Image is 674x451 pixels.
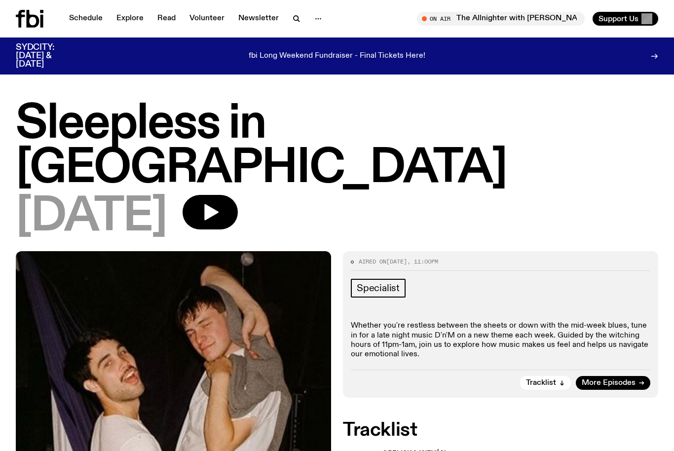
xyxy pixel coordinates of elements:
button: Tracklist [520,376,571,390]
span: Tracklist [526,379,556,387]
span: [DATE] [386,258,407,265]
a: Schedule [63,12,109,26]
span: [DATE] [16,195,167,239]
p: Whether you're restless between the sheets or down with the mid-week blues, tune in for a late ni... [351,321,650,359]
a: Volunteer [184,12,230,26]
span: Specialist [357,283,400,294]
button: Support Us [593,12,658,26]
a: Newsletter [232,12,285,26]
span: Support Us [599,14,638,23]
p: fbi Long Weekend Fundraiser - Final Tickets Here! [249,52,425,61]
a: More Episodes [576,376,650,390]
h1: Sleepless in [GEOGRAPHIC_DATA] [16,102,658,191]
span: Aired on [359,258,386,265]
a: Explore [111,12,150,26]
a: Read [151,12,182,26]
span: , 11:00pm [407,258,438,265]
h2: Tracklist [343,421,658,439]
h3: SYDCITY: [DATE] & [DATE] [16,43,79,69]
a: Specialist [351,279,406,298]
button: On AirThe Allnighter with [PERSON_NAME] [417,12,585,26]
span: More Episodes [582,379,636,387]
